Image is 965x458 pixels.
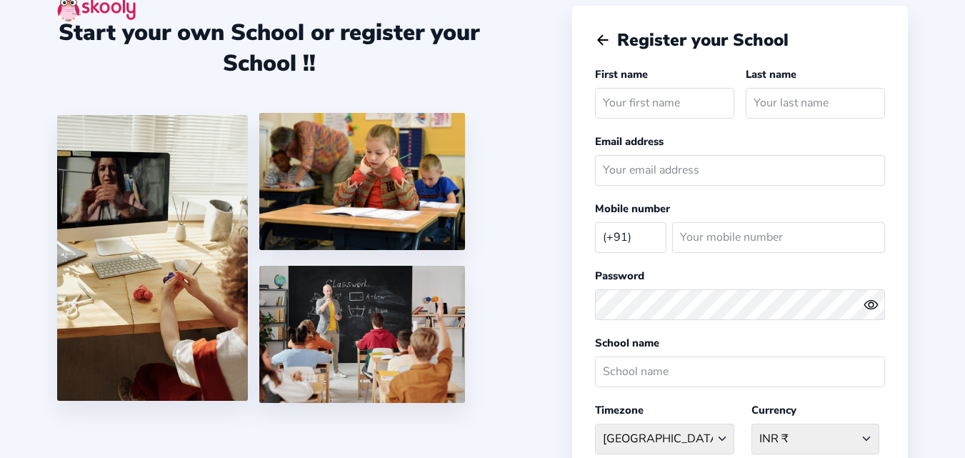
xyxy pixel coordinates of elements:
input: Your email address [595,155,885,186]
label: School name [595,336,659,350]
label: Mobile number [595,201,670,216]
input: Your last name [746,88,885,119]
span: Register your School [617,29,789,51]
button: arrow back outline [595,32,611,48]
input: Your first name [595,88,734,119]
div: Start your own School or register your School !! [57,17,481,79]
label: Timezone [595,403,644,417]
img: 4.png [259,113,465,250]
ion-icon: eye outline [864,297,879,312]
label: Currency [751,403,796,417]
img: 1.jpg [57,115,248,401]
img: 5.png [259,266,465,403]
input: School name [595,357,885,387]
label: Password [595,269,644,283]
label: Last name [746,67,796,81]
label: Email address [595,134,664,149]
button: eye outlineeye off outline [864,297,885,312]
input: Your mobile number [672,222,885,253]
label: First name [595,67,648,81]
